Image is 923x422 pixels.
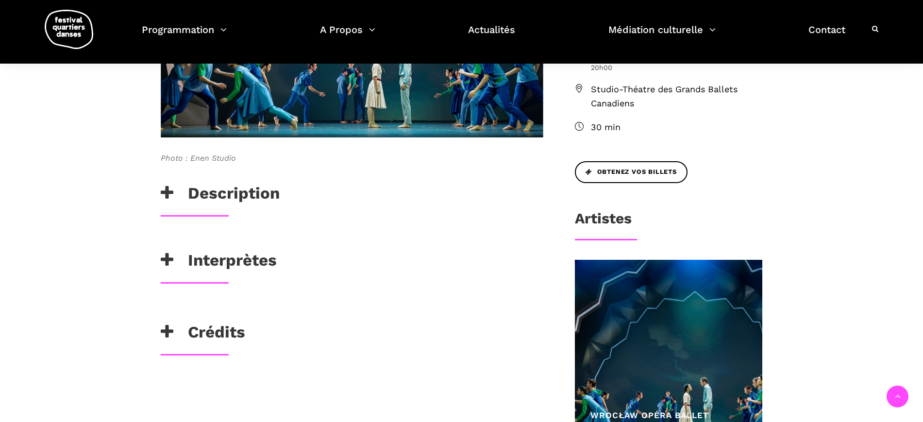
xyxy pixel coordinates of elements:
[161,184,280,208] h3: Description
[161,322,245,347] h3: Crédits
[320,21,375,50] a: A Propos
[161,251,277,275] h3: Interprètes
[591,62,763,73] span: 20h00
[468,21,515,50] a: Actualités
[45,10,93,49] img: logo-fqd-med
[590,410,709,420] a: Wrocław Opéra Ballet
[586,167,677,177] span: Obtenez vos billets
[161,152,543,165] span: Photo : Enen Studio
[591,120,763,135] span: 30 min
[142,21,227,50] a: Programmation
[608,21,716,50] a: Médiation culturelle
[575,161,688,183] a: Obtenez vos billets
[808,21,845,50] a: Contact
[591,83,763,111] span: Studio-Théatre des Grands Ballets Canadiens
[575,210,632,234] h3: Artistes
